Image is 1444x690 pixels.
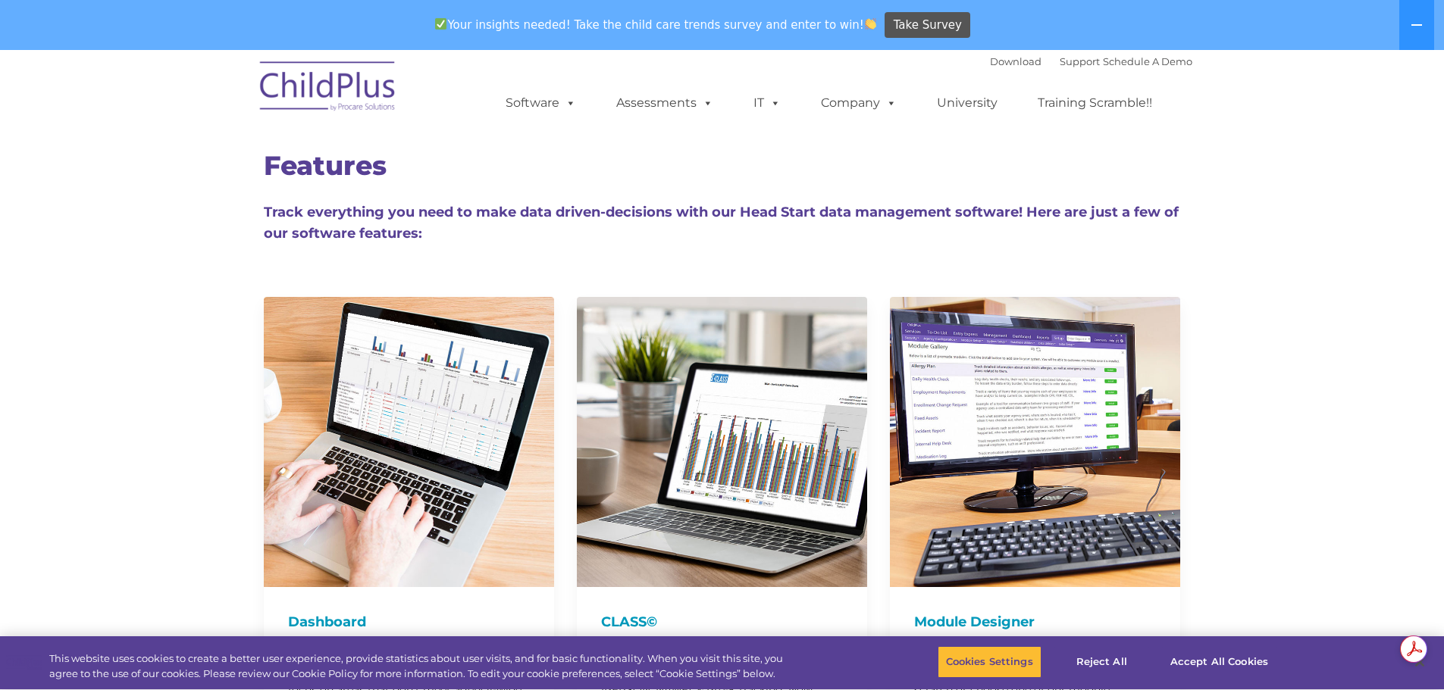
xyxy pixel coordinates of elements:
a: Company [806,88,912,118]
a: Assessments [601,88,728,118]
h4: CLASS© [601,611,843,632]
img: 👏 [865,18,876,30]
a: University [922,88,1013,118]
a: Download [990,55,1041,67]
a: Take Survey [885,12,970,39]
span: Features [264,149,387,182]
img: ✅ [435,18,446,30]
a: Software [490,88,591,118]
span: Take Survey [894,12,962,39]
h4: Dashboard [288,611,530,632]
span: Your insights needed! Take the child care trends survey and enter to win! [429,10,883,39]
span: Track everything you need to make data driven-decisions with our Head Start data management softw... [264,204,1179,242]
img: Dash [264,297,554,587]
button: Reject All [1054,646,1149,678]
a: IT [738,88,796,118]
img: CLASS-750 [577,297,867,587]
a: Support [1060,55,1100,67]
a: Training Scramble!! [1023,88,1167,118]
button: Accept All Cookies [1162,646,1276,678]
button: Cookies Settings [938,646,1041,678]
img: ModuleDesigner750 [890,297,1180,587]
a: Schedule A Demo [1103,55,1192,67]
h4: Module Designer [914,611,1156,632]
img: ChildPlus by Procare Solutions [252,51,404,126]
font: | [990,55,1192,67]
div: This website uses cookies to create a better user experience, provide statistics about user visit... [49,651,794,681]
